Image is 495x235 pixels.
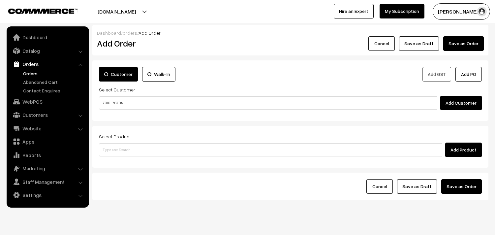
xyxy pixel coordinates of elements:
a: orders [123,30,137,36]
a: Apps [8,136,87,148]
a: Contact Enquires [21,87,87,94]
input: Type and Search [99,143,442,156]
a: WebPOS [8,96,87,108]
button: Cancel [366,179,393,194]
input: Search by name, email, or phone [99,96,437,110]
a: Dashboard [8,31,87,43]
button: Add GST [422,67,451,82]
a: Catalog [8,45,87,57]
button: Add Customer [440,96,482,110]
button: [DOMAIN_NAME] [75,3,159,20]
button: Cancel [368,36,395,51]
a: Orders [8,58,87,70]
button: Add PO [455,67,482,82]
a: Staff Management [8,176,87,188]
label: Customer [99,67,138,82]
a: Marketing [8,162,87,174]
a: Orders [21,70,87,77]
button: Save as Draft [397,179,437,194]
a: Settings [8,189,87,201]
button: Save as Order [443,36,484,51]
a: Reports [8,149,87,161]
button: Save as Order [441,179,482,194]
a: COMMMERCE [8,7,66,15]
label: Walk-In [142,67,175,82]
a: Dashboard [97,30,121,36]
h2: Add Order [97,38,219,49]
img: user [477,7,487,17]
a: Hire an Expert [334,4,374,18]
span: Add Order [139,30,161,36]
button: Add Product [445,143,482,157]
img: COMMMERCE [8,9,77,14]
button: [PERSON_NAME] s… [433,3,490,20]
a: Customers [8,109,87,121]
label: Select Customer [99,86,135,93]
a: Abandoned Cart [21,79,87,85]
label: Select Product [99,133,131,140]
div: / / [97,29,484,36]
button: Save as Draft [399,36,439,51]
a: My Subscription [380,4,424,18]
a: Website [8,122,87,134]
